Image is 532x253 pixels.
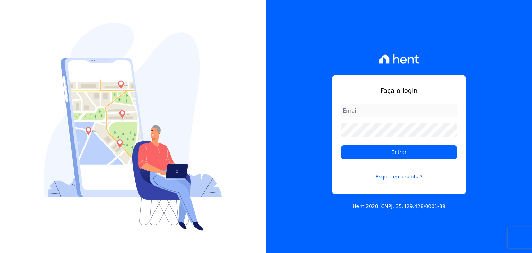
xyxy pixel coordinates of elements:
[341,145,457,159] input: Entrar
[341,104,457,117] input: Email
[341,165,457,181] a: Esqueceu a senha?
[44,23,222,231] img: Login
[353,203,445,210] p: Hent 2020. CNPJ: 35.429.428/0001-39
[341,86,457,95] h1: Faça o login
